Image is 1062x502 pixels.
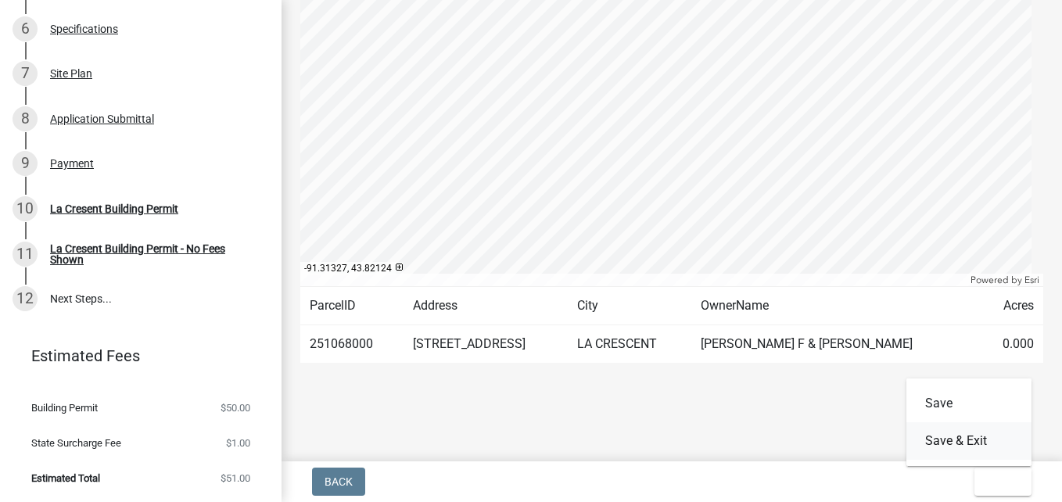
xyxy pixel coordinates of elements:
[50,203,178,214] div: La Cresent Building Permit
[31,438,121,448] span: State Surcharge Fee
[13,61,38,86] div: 7
[226,438,250,448] span: $1.00
[987,475,1010,488] span: Exit
[300,325,404,364] td: 251068000
[691,325,981,364] td: [PERSON_NAME] F & [PERSON_NAME]
[50,158,94,169] div: Payment
[967,274,1043,286] div: Powered by
[404,325,569,364] td: [STREET_ADDRESS]
[13,196,38,221] div: 10
[1024,274,1039,285] a: Esri
[13,106,38,131] div: 8
[325,475,353,488] span: Back
[13,16,38,41] div: 6
[31,473,100,483] span: Estimated Total
[312,468,365,496] button: Back
[13,286,38,311] div: 12
[13,340,257,371] a: Estimated Fees
[50,243,257,265] div: La Cresent Building Permit - No Fees Shown
[31,403,98,413] span: Building Permit
[568,325,691,364] td: LA CRESCENT
[13,242,38,267] div: 11
[50,113,154,124] div: Application Submittal
[568,287,691,325] td: City
[13,151,38,176] div: 9
[974,468,1032,496] button: Exit
[906,385,1032,422] button: Save
[981,325,1043,364] td: 0.000
[404,287,569,325] td: Address
[906,422,1032,460] button: Save & Exit
[906,378,1032,466] div: Exit
[221,403,250,413] span: $50.00
[221,473,250,483] span: $51.00
[300,287,404,325] td: ParcelID
[50,68,92,79] div: Site Plan
[50,23,118,34] div: Specifications
[691,287,981,325] td: OwnerName
[981,287,1043,325] td: Acres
